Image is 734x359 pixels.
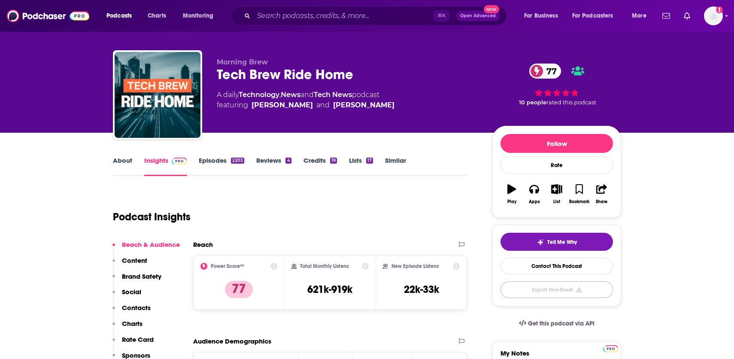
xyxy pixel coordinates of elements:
span: 10 people [519,99,546,106]
img: Podchaser Pro [172,158,187,164]
div: Play [507,199,516,204]
a: News [281,91,300,99]
span: Logged in as inkhouseNYC [704,6,723,25]
p: Charts [122,319,143,328]
div: Rate [500,156,613,174]
img: Podchaser Pro [603,345,618,352]
div: List [553,199,560,204]
p: Rate Card [122,335,154,344]
div: Bookmark [569,199,589,204]
a: Technology [239,91,279,99]
button: Apps [523,179,545,210]
div: Apps [529,199,540,204]
div: Search podcasts, credits, & more... [238,6,515,26]
button: Reach & Audience [112,240,180,256]
button: Charts [112,319,143,335]
span: Tell Me Why [547,239,577,246]
h2: Total Monthly Listens [300,263,349,269]
button: Play [500,179,523,210]
p: Contacts [122,304,151,312]
h2: Reach [193,240,213,249]
span: featuring [217,100,394,110]
a: Similar [385,156,406,176]
h3: 621k-919k [307,283,352,296]
h2: Audience Demographics [193,337,271,345]
span: Morning Brew [217,58,268,66]
a: Tech News [314,91,352,99]
svg: Add a profile image [716,6,723,13]
span: For Podcasters [572,10,613,22]
button: Open AdvancedNew [456,11,500,21]
img: Podchaser - Follow, Share and Rate Podcasts [7,8,89,24]
button: open menu [100,9,143,23]
a: Episodes2203 [199,156,244,176]
button: open menu [567,9,626,23]
button: open menu [626,9,657,23]
a: Get this podcast via API [512,313,601,334]
span: , [279,91,281,99]
a: Lists17 [349,156,373,176]
a: Reviews4 [256,156,291,176]
a: Credits19 [303,156,337,176]
p: Reach & Audience [122,240,180,249]
a: About [113,156,132,176]
button: Contacts [112,304,151,319]
span: 77 [538,64,561,79]
input: Search podcasts, credits, & more... [254,9,434,23]
button: Social [112,288,141,304]
span: New [484,5,499,13]
button: Follow [500,134,613,153]
h3: 22k-33k [404,283,439,296]
p: Brand Safety [122,272,161,280]
button: tell me why sparkleTell Me Why [500,233,613,251]
span: Open Advanced [460,14,496,18]
button: open menu [177,9,224,23]
span: More [632,10,646,22]
button: Export One-Sheet [500,281,613,298]
img: Tech Brew Ride Home [115,52,200,138]
span: ⌘ K [434,10,449,21]
div: 4 [285,158,291,164]
h2: New Episode Listens [391,263,439,269]
button: open menu [518,9,569,23]
button: Bookmark [568,179,590,210]
span: Get this podcast via API [528,320,594,327]
div: 17 [366,158,373,164]
h2: Power Score™ [211,263,244,269]
img: tell me why sparkle [537,239,544,246]
a: Show notifications dropdown [659,9,673,23]
a: Contact This Podcast [500,258,613,274]
p: 77 [225,281,253,298]
span: and [316,100,330,110]
p: Social [122,288,141,296]
a: Brian McCullough [252,100,313,110]
a: Charts [142,9,171,23]
a: Pro website [603,344,618,352]
button: Brand Safety [112,272,161,288]
a: Show notifications dropdown [680,9,694,23]
span: rated this podcast [546,99,596,106]
a: 77 [529,64,561,79]
span: Podcasts [106,10,132,22]
span: For Business [524,10,558,22]
p: Content [122,256,147,265]
div: A daily podcast [217,90,394,110]
button: Share [591,179,613,210]
div: Share [596,199,607,204]
button: Show profile menu [704,6,723,25]
div: [PERSON_NAME] [333,100,394,110]
div: 19 [330,158,337,164]
div: 77 10 peoplerated this podcast [492,58,621,111]
a: InsightsPodchaser Pro [144,156,187,176]
span: and [300,91,314,99]
span: Charts [148,10,166,22]
button: Content [112,256,147,272]
h1: Podcast Insights [113,210,191,223]
button: Rate Card [112,335,154,351]
span: Monitoring [183,10,213,22]
div: 2203 [231,158,244,164]
button: List [546,179,568,210]
img: User Profile [704,6,723,25]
